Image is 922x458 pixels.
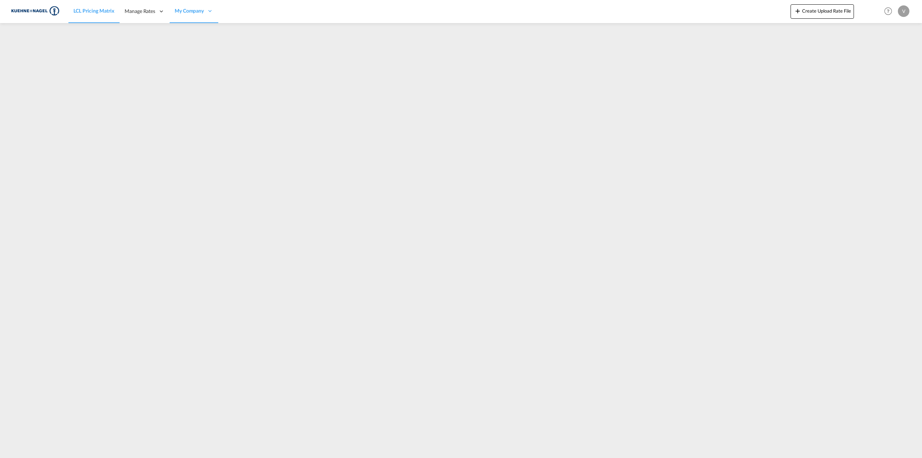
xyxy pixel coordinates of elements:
div: Help [882,5,898,18]
img: 36441310f41511efafde313da40ec4a4.png [11,3,59,19]
span: Manage Rates [125,8,155,15]
span: My Company [175,7,204,14]
div: V [898,5,909,17]
md-icon: icon-plus 400-fg [793,6,802,15]
span: Help [882,5,894,17]
button: icon-plus 400-fgCreate Upload Rate File [791,4,854,19]
span: LCL Pricing Matrix [73,8,115,14]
